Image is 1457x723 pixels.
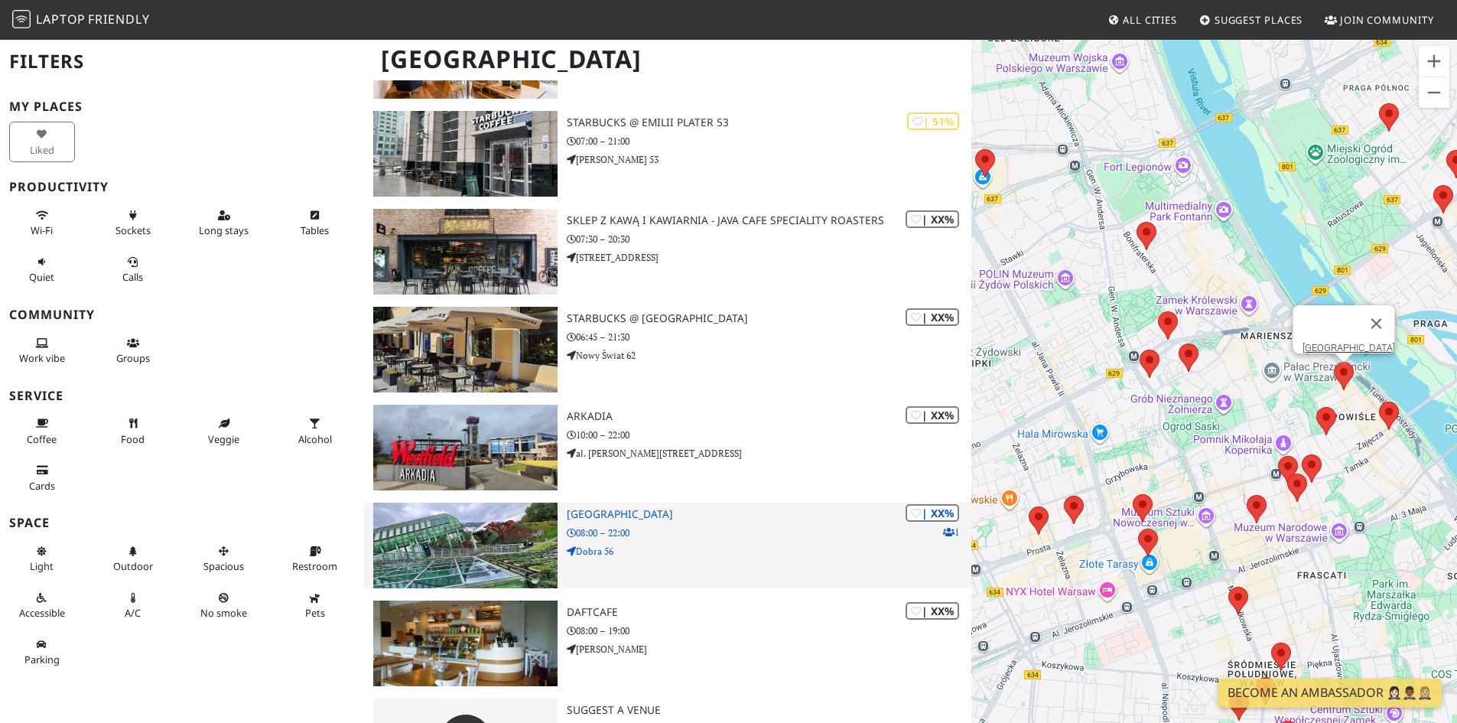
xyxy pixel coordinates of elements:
[567,544,971,559] p: Dobra 56
[567,134,971,148] p: 07:00 – 21:00
[364,209,971,295] a: Sklep z Kawą i Kawiarnia - JAVA CAFE Speciality Roasters | XX% Sklep z Kawą i Kawiarnia - JAVA CA...
[9,516,355,530] h3: Space
[88,11,149,28] span: Friendly
[9,203,75,243] button: Wi-Fi
[100,331,166,371] button: Groups
[906,504,959,522] div: | XX%
[373,209,558,295] img: Sklep z Kawą i Kawiarnia - JAVA CAFE Speciality Roasters
[191,203,257,243] button: Long stays
[100,411,166,451] button: Food
[208,432,239,446] span: Veggie
[369,38,968,80] h1: [GEOGRAPHIC_DATA]
[9,539,75,579] button: Light
[199,223,249,237] span: Long stays
[282,411,348,451] button: Alcohol
[301,223,329,237] span: Work-friendly tables
[943,525,959,539] p: 1
[907,112,959,130] div: | 51%
[1419,46,1449,77] button: Zoom in
[1358,305,1394,342] button: Close
[9,99,355,114] h3: My Places
[567,642,971,656] p: [PERSON_NAME]
[100,249,166,290] button: Calls
[373,601,558,686] img: DaftCafe
[906,308,959,326] div: | XX%
[19,606,65,620] span: Accessible
[9,411,75,451] button: Coffee
[125,606,141,620] span: Air conditioned
[373,503,558,588] img: Warsaw University Library
[1340,13,1434,27] span: Join Community
[373,405,558,490] img: Arkadia
[31,223,53,237] span: Stable Wi-Fi
[567,508,971,521] h3: [GEOGRAPHIC_DATA]
[203,559,244,573] span: Spacious
[1193,6,1309,34] a: Suggest Places
[36,11,86,28] span: Laptop
[906,406,959,424] div: | XX%
[567,214,971,227] h3: Sklep z Kawą i Kawiarnia - JAVA CAFE Speciality Roasters
[1215,13,1303,27] span: Suggest Places
[298,432,332,446] span: Alcohol
[292,559,337,573] span: Restroom
[1302,342,1394,353] a: [GEOGRAPHIC_DATA]
[100,203,166,243] button: Sockets
[9,249,75,290] button: Quiet
[567,232,971,246] p: 07:30 – 20:30
[282,585,348,626] button: Pets
[113,559,153,573] span: Outdoor area
[1101,6,1183,34] a: All Cities
[12,7,150,34] a: LaptopFriendly LaptopFriendly
[567,152,971,167] p: [PERSON_NAME] 53
[567,330,971,344] p: 06:45 – 21:30
[567,410,971,423] h3: Arkadia
[282,539,348,579] button: Restroom
[100,539,166,579] button: Outdoor
[27,432,57,446] span: Coffee
[1319,6,1440,34] a: Join Community
[373,111,558,197] img: Starbucks @ Emilii Plater 53
[567,348,971,363] p: Nowy Świat 62
[567,704,971,717] h3: Suggest a Venue
[9,389,355,403] h3: Service
[24,653,60,666] span: Parking
[567,526,971,540] p: 08:00 – 22:00
[282,203,348,243] button: Tables
[9,585,75,626] button: Accessible
[200,606,247,620] span: Smoke free
[19,351,65,365] span: People working
[191,585,257,626] button: No smoke
[373,307,558,392] img: Starbucks @ Nowy Świat
[100,585,166,626] button: A/C
[9,38,355,85] h2: Filters
[1419,77,1449,108] button: Zoom out
[364,503,971,588] a: Warsaw University Library | XX% 1 [GEOGRAPHIC_DATA] 08:00 – 22:00 Dobra 56
[116,351,150,365] span: Group tables
[906,210,959,228] div: | XX%
[9,632,75,673] button: Parking
[30,559,54,573] span: Natural light
[121,432,145,446] span: Food
[906,602,959,620] div: | XX%
[191,539,257,579] button: Spacious
[364,601,971,686] a: DaftCafe | XX% DaftCafe 08:00 – 19:00 [PERSON_NAME]
[364,307,971,392] a: Starbucks @ Nowy Świat | XX% Starbucks @ [GEOGRAPHIC_DATA] 06:45 – 21:30 Nowy Świat 62
[567,446,971,461] p: al. [PERSON_NAME][STREET_ADDRESS]
[191,411,257,451] button: Veggie
[364,111,971,197] a: Starbucks @ Emilii Plater 53 | 51% Starbucks @ Emilii Plater 53 07:00 – 21:00 [PERSON_NAME] 53
[567,250,971,265] p: [STREET_ADDRESS]
[364,405,971,490] a: Arkadia | XX% Arkadia 10:00 – 22:00 al. [PERSON_NAME][STREET_ADDRESS]
[1123,13,1177,27] span: All Cities
[567,116,971,129] h3: Starbucks @ Emilii Plater 53
[29,270,54,284] span: Quiet
[115,223,151,237] span: Power sockets
[567,312,971,325] h3: Starbucks @ [GEOGRAPHIC_DATA]
[567,624,971,638] p: 08:00 – 19:00
[567,428,971,442] p: 10:00 – 22:00
[567,606,971,619] h3: DaftCafe
[9,458,75,498] button: Cards
[122,270,143,284] span: Video/audio calls
[9,180,355,194] h3: Productivity
[12,10,31,28] img: LaptopFriendly
[9,331,75,371] button: Work vibe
